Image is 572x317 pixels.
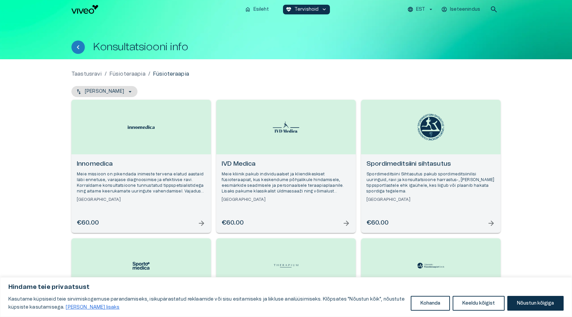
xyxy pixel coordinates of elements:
img: Sportomedica logo [128,260,155,271]
img: Viveo logo [71,5,98,14]
p: EST [416,6,425,13]
span: arrow_forward [197,219,206,227]
p: Meie missioon on pikendada inimeste tervena elatud aastaid läbi ennetuse, varajase diagnoosimise ... [77,171,206,194]
h6: Spordimeditsiini sihtasutus [366,160,495,169]
p: / [105,70,107,78]
a: Füsioteraapia [109,70,146,78]
a: Navigate to homepage [71,5,239,14]
img: Ülemiste FüsioteraapiaKliinik logo [417,263,444,268]
img: Therapium logo [273,260,299,271]
p: Iseteenindus [450,6,480,13]
span: keyboard_arrow_down [321,6,327,12]
span: search [490,5,498,13]
p: Hindame teie privaatsust [8,283,564,291]
h1: Konsultatsiooni info [93,41,188,53]
img: Spordimeditsiini sihtasutus logo [417,114,444,141]
button: open search modal [487,3,501,16]
span: arrow_forward [487,219,495,227]
h6: €60.00 [366,219,389,228]
p: Spordimeditsiini Sihtasutus pakub spordimeditsiinilisi uuringuid, ravi ja konsultatsioone harrast... [366,171,495,194]
button: Tagasi [71,41,85,54]
p: Meie kliinik pakub individuaalset ja kliendikeskset füsioteraapiat, kus keskendume põhjalikule hi... [222,171,350,194]
h6: [GEOGRAPHIC_DATA] [222,197,350,203]
h6: €60.00 [222,219,244,228]
span: home [245,6,251,12]
h6: €60.00 [77,219,99,228]
p: Füsioteraapia [153,70,189,78]
p: [PERSON_NAME] [85,88,124,95]
button: [PERSON_NAME] [71,86,137,97]
button: Iseteenindus [440,5,482,14]
span: Help [34,5,44,11]
p: / [148,70,150,78]
a: Open selected supplier available booking dates [361,100,501,233]
button: Nõustun kõigiga [507,296,564,311]
p: Esileht [253,6,269,13]
button: Kohanda [411,296,450,311]
a: Taastusravi [71,70,102,78]
button: EST [406,5,435,14]
button: homeEsileht [242,5,272,14]
h6: IVD Medica [222,160,350,169]
p: Tervishoid [294,6,319,13]
h6: Innomedica [77,160,206,169]
span: ecg_heart [286,6,292,12]
span: arrow_forward [342,219,350,227]
img: IVD Medica logo [273,121,299,133]
a: Loe lisaks [65,305,120,310]
a: Open selected supplier available booking dates [216,100,356,233]
h6: [GEOGRAPHIC_DATA] [366,197,495,203]
img: Innomedica logo [128,125,155,129]
button: ecg_heartTervishoidkeyboard_arrow_down [283,5,330,14]
button: Keeldu kõigist [453,296,505,311]
p: Kasutame küpsiseid teie sirvimiskogemuse parandamiseks, isikupärastatud reklaamide või sisu esita... [8,295,406,311]
a: Open selected supplier available booking dates [71,100,211,233]
h6: [GEOGRAPHIC_DATA] [77,197,206,203]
